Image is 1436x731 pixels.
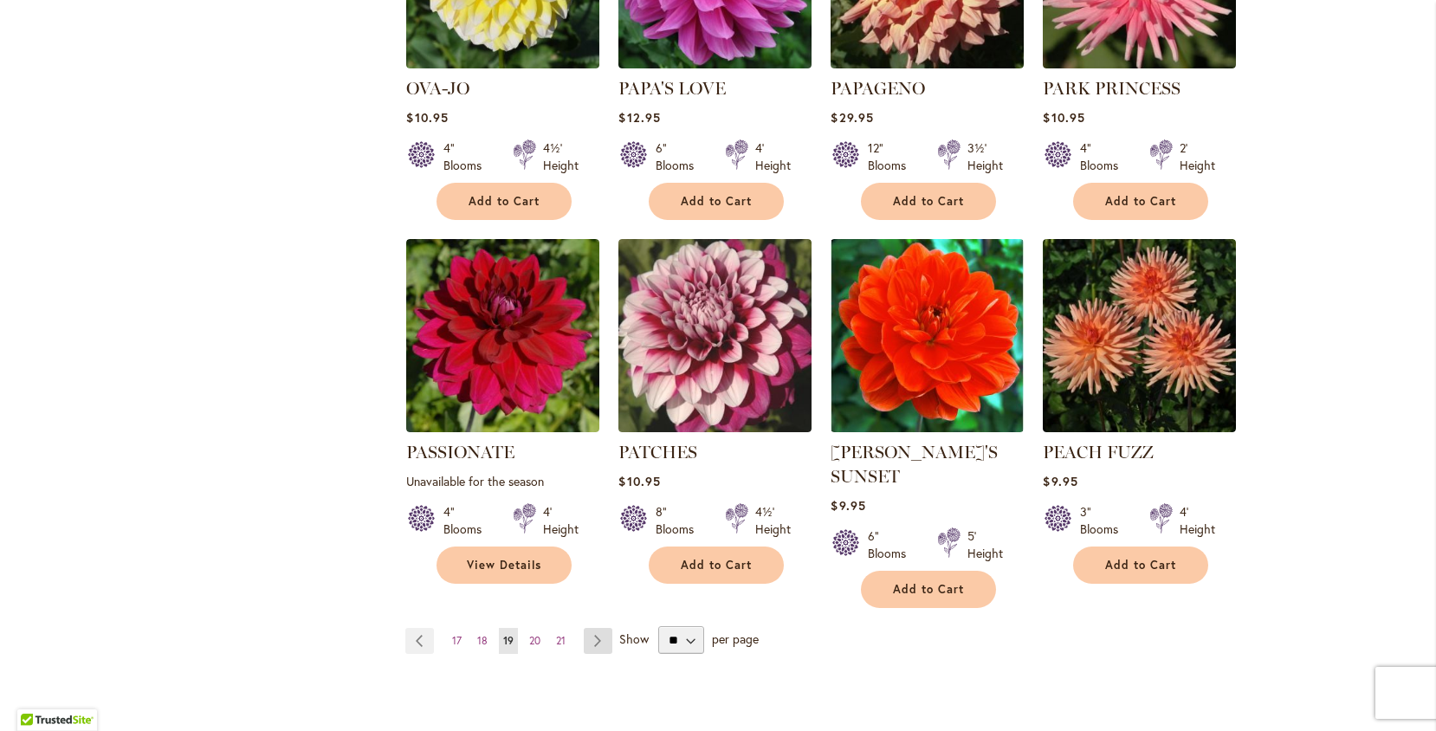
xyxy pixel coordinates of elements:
[1073,183,1208,220] button: Add to Cart
[406,442,514,463] a: PASSIONATE
[1180,503,1215,538] div: 4' Height
[656,503,704,538] div: 8" Blooms
[443,503,492,538] div: 4" Blooms
[831,109,873,126] span: $29.95
[448,628,466,654] a: 17
[1043,442,1154,463] a: PEACH FUZZ
[1043,239,1236,432] img: PEACH FUZZ
[1105,194,1176,209] span: Add to Cart
[1073,547,1208,584] button: Add to Cart
[13,670,61,718] iframe: Launch Accessibility Center
[861,183,996,220] button: Add to Cart
[618,419,812,436] a: Patches
[543,503,579,538] div: 4' Height
[543,139,579,174] div: 4½' Height
[1043,109,1084,126] span: $10.95
[406,239,599,432] img: PASSIONATE
[649,183,784,220] button: Add to Cart
[406,419,599,436] a: PASSIONATE
[967,527,1003,562] div: 5' Height
[406,55,599,72] a: OVA-JO
[556,634,566,647] span: 21
[529,634,540,647] span: 20
[1043,55,1236,72] a: PARK PRINCESS
[618,109,660,126] span: $12.95
[893,194,964,209] span: Add to Cart
[1105,558,1176,573] span: Add to Cart
[477,634,488,647] span: 18
[1043,419,1236,436] a: PEACH FUZZ
[1180,139,1215,174] div: 2' Height
[1043,473,1077,489] span: $9.95
[831,419,1024,436] a: PATRICIA ANN'S SUNSET
[755,139,791,174] div: 4' Height
[649,547,784,584] button: Add to Cart
[618,78,726,99] a: PAPA'S LOVE
[831,239,1024,432] img: PATRICIA ANN'S SUNSET
[712,631,759,647] span: per page
[469,194,540,209] span: Add to Cart
[473,628,492,654] a: 18
[452,634,462,647] span: 17
[861,571,996,608] button: Add to Cart
[406,473,599,489] p: Unavailable for the season
[437,183,572,220] button: Add to Cart
[503,634,514,647] span: 19
[618,55,812,72] a: PAPA'S LOVE
[1080,503,1129,538] div: 3" Blooms
[618,442,697,463] a: PATCHES
[443,139,492,174] div: 4" Blooms
[618,473,660,489] span: $10.95
[967,139,1003,174] div: 3½' Height
[619,631,649,647] span: Show
[1080,139,1129,174] div: 4" Blooms
[831,442,998,487] a: [PERSON_NAME]'S SUNSET
[406,78,469,99] a: OVA-JO
[755,503,791,538] div: 4½' Height
[552,628,570,654] a: 21
[681,558,752,573] span: Add to Cart
[656,139,704,174] div: 6" Blooms
[831,497,865,514] span: $9.95
[831,78,925,99] a: PAPAGENO
[467,558,541,573] span: View Details
[868,139,916,174] div: 12" Blooms
[525,628,545,654] a: 20
[681,194,752,209] span: Add to Cart
[618,239,812,432] img: Patches
[831,55,1024,72] a: Papageno
[437,547,572,584] a: View Details
[868,527,916,562] div: 6" Blooms
[893,582,964,597] span: Add to Cart
[406,109,448,126] span: $10.95
[1043,78,1180,99] a: PARK PRINCESS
